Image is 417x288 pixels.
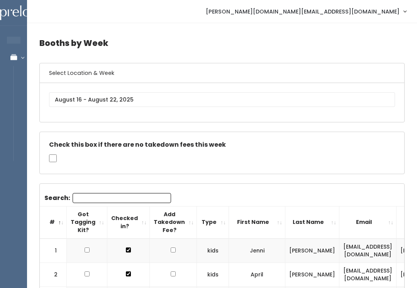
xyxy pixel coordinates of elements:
input: August 16 - August 22, 2025 [49,92,395,107]
th: Checked in?: activate to sort column ascending [107,206,150,238]
th: Add Takedown Fee?: activate to sort column ascending [150,206,197,238]
th: Type: activate to sort column ascending [197,206,229,238]
td: April [229,263,285,286]
td: [EMAIL_ADDRESS][DOMAIN_NAME] [339,263,397,286]
td: 1 [40,239,67,263]
td: kids [197,263,229,286]
input: Search: [73,193,171,203]
h4: Booths by Week [39,32,405,54]
th: First Name: activate to sort column ascending [229,206,285,238]
td: [PERSON_NAME] [285,239,339,263]
th: Got Tagging Kit?: activate to sort column ascending [67,206,107,238]
td: Jenni [229,239,285,263]
label: Search: [44,193,171,203]
td: [PERSON_NAME] [285,263,339,286]
th: #: activate to sort column descending [40,206,67,238]
h5: Check this box if there are no takedown fees this week [49,141,395,148]
td: [EMAIL_ADDRESS][DOMAIN_NAME] [339,239,397,263]
span: [PERSON_NAME][DOMAIN_NAME][EMAIL_ADDRESS][DOMAIN_NAME] [206,7,400,16]
th: Last Name: activate to sort column ascending [285,206,339,238]
td: 2 [40,263,67,286]
h6: Select Location & Week [40,63,404,83]
th: Email: activate to sort column ascending [339,206,397,238]
a: [PERSON_NAME][DOMAIN_NAME][EMAIL_ADDRESS][DOMAIN_NAME] [198,3,414,20]
td: kids [197,239,229,263]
